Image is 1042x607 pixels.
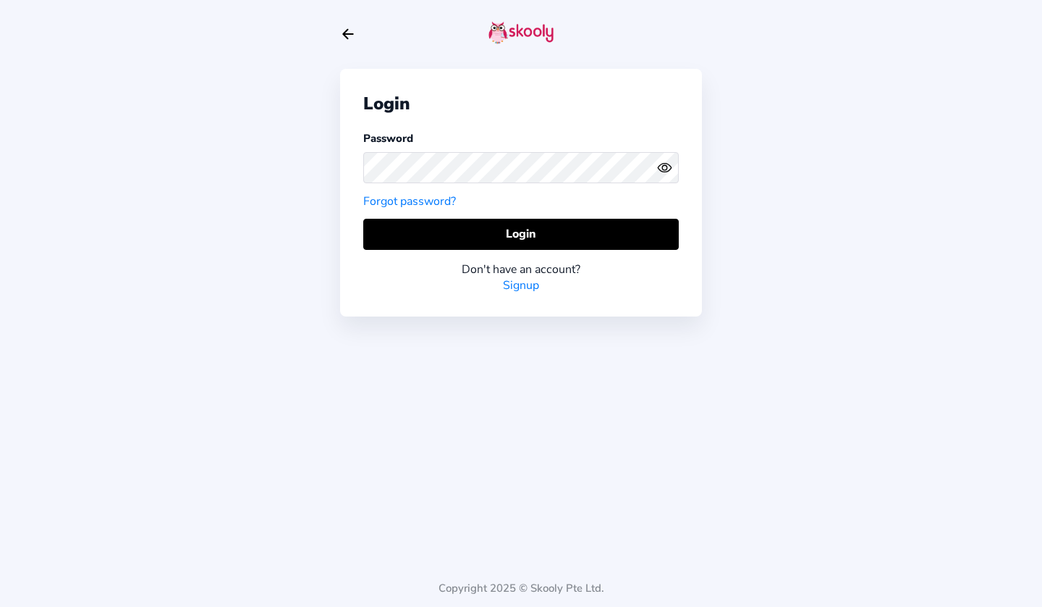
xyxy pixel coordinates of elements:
[657,160,672,175] ion-icon: eye outline
[363,193,456,209] a: Forgot password?
[488,21,554,44] img: skooly-logo.png
[657,160,679,175] button: eye outlineeye off outline
[363,131,413,146] label: Password
[363,261,679,277] div: Don't have an account?
[363,92,679,115] div: Login
[503,277,539,293] a: Signup
[363,219,679,250] button: Login
[340,26,356,42] button: arrow back outline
